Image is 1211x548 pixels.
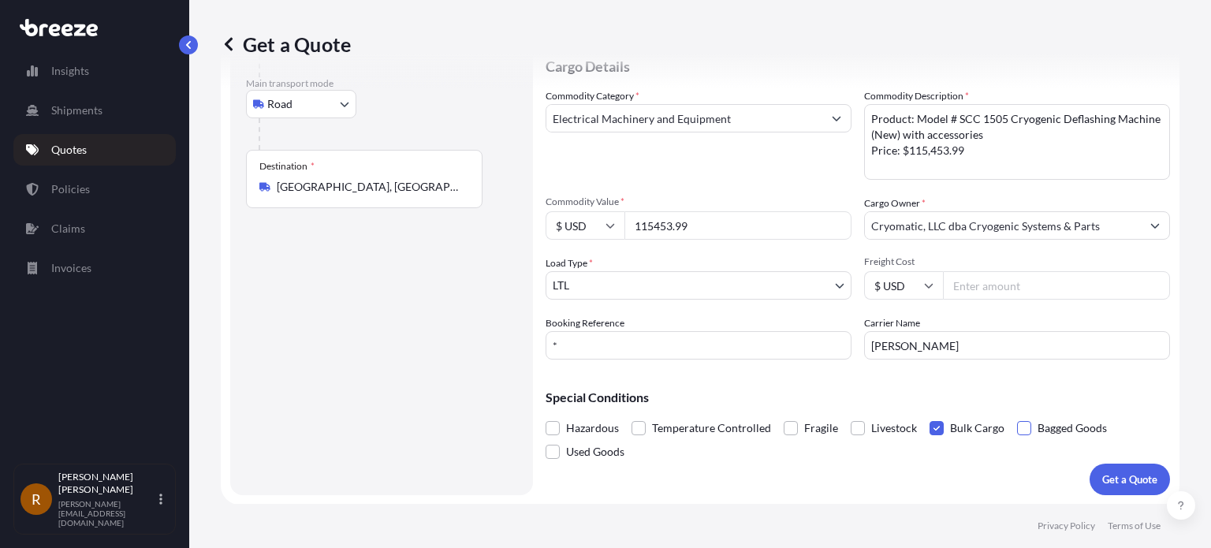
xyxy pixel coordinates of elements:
label: Cargo Owner [864,196,926,211]
p: Shipments [51,103,102,118]
label: Carrier Name [864,315,920,331]
span: Fragile [804,416,838,440]
input: Full name [865,211,1141,240]
p: Get a Quote [1102,472,1157,487]
button: LTL [546,271,851,300]
input: Your internal reference [546,331,851,360]
p: Quotes [51,142,87,158]
a: Shipments [13,95,176,126]
span: Bulk Cargo [950,416,1004,440]
p: Get a Quote [221,32,351,57]
span: Hazardous [566,416,619,440]
p: Claims [51,221,85,237]
span: Temperature Controlled [652,416,771,440]
label: Booking Reference [546,315,624,331]
p: [PERSON_NAME][EMAIL_ADDRESS][DOMAIN_NAME] [58,499,156,527]
span: LTL [553,278,569,293]
button: Get a Quote [1090,464,1170,495]
p: Policies [51,181,90,197]
button: Select transport [246,90,356,118]
input: Select a commodity type [546,104,822,132]
input: Enter name [864,331,1170,360]
p: Insights [51,63,89,79]
label: Commodity Category [546,88,639,104]
a: Invoices [13,252,176,284]
a: Privacy Policy [1038,520,1095,532]
a: Policies [13,173,176,205]
span: R [32,491,41,507]
span: Livestock [871,416,917,440]
input: Destination [277,179,463,195]
p: [PERSON_NAME] [PERSON_NAME] [58,471,156,496]
input: Enter amount [943,271,1170,300]
input: Type amount [624,211,851,240]
label: Commodity Description [864,88,969,104]
button: Show suggestions [822,104,851,132]
a: Claims [13,213,176,244]
div: Destination [259,160,315,173]
span: Road [267,96,293,112]
a: Quotes [13,134,176,166]
span: Commodity Value [546,196,851,208]
p: Special Conditions [546,391,1170,404]
span: Bagged Goods [1038,416,1107,440]
span: Freight Cost [864,255,1170,268]
button: Show suggestions [1141,211,1169,240]
span: Used Goods [566,440,624,464]
p: Invoices [51,260,91,276]
a: Insights [13,55,176,87]
a: Terms of Use [1108,520,1161,532]
span: Load Type [546,255,593,271]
